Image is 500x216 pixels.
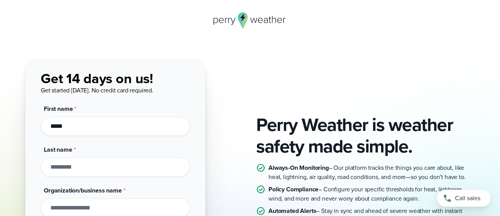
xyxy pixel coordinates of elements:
[268,185,475,203] p: – Configure your specific thresholds for heat, lightning, wind, and more and never worry about co...
[256,114,475,157] h2: Perry Weather is weather safety made simple.
[41,68,153,89] span: Get 14 days on us!
[268,163,475,182] p: – Our platform tracks the things you care about, like heat, lightning, air quality, road conditio...
[437,190,491,207] a: Call sales
[44,104,73,113] span: First name
[44,186,122,195] span: Organization/business name
[455,194,480,203] span: Call sales
[44,145,72,154] span: Last name
[268,206,316,215] strong: Automated Alerts
[41,86,153,95] span: Get started [DATE]. No credit card required.
[268,185,318,194] strong: Policy Compliance
[268,163,329,172] strong: Always-On Monitoring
